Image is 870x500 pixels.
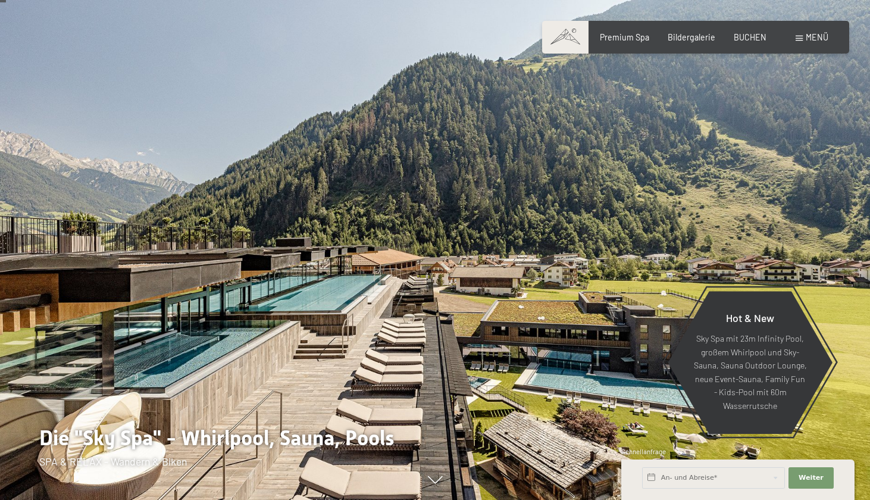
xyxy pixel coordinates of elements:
a: BUCHEN [734,32,766,42]
span: Schnellanfrage [621,448,666,455]
span: Hot & New [726,311,774,324]
a: Premium Spa [600,32,649,42]
p: Sky Spa mit 23m Infinity Pool, großem Whirlpool und Sky-Sauna, Sauna Outdoor Lounge, neue Event-S... [693,333,807,413]
button: Weiter [788,467,834,489]
a: Hot & New Sky Spa mit 23m Infinity Pool, großem Whirlpool und Sky-Sauna, Sauna Outdoor Lounge, ne... [667,290,833,435]
span: Weiter [799,473,824,483]
a: Bildergalerie [668,32,715,42]
span: Menü [806,32,828,42]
